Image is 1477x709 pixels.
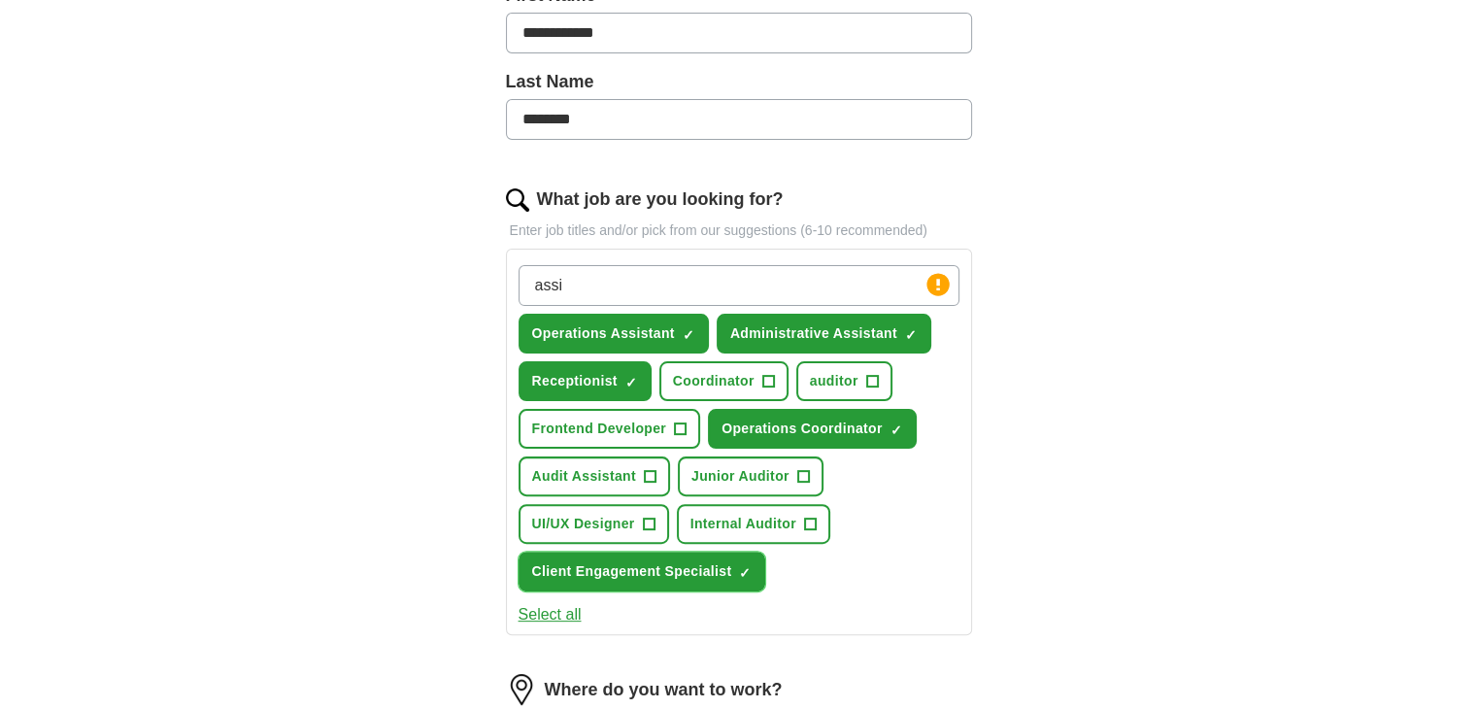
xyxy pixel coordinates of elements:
[691,466,789,487] span: Junior Auditor
[532,561,732,582] span: Client Engagement Specialist
[506,220,972,241] p: Enter job titles and/or pick from our suggestions (6-10 recommended)
[519,456,670,496] button: Audit Assistant
[519,603,582,626] button: Select all
[890,422,902,438] span: ✓
[532,419,667,439] span: Frontend Developer
[678,456,823,496] button: Junior Auditor
[810,371,858,391] span: auditor
[506,674,537,705] img: location.png
[532,371,618,391] span: Receptionist
[519,361,652,401] button: Receptionist✓
[519,552,766,591] button: Client Engagement Specialist✓
[532,466,636,487] span: Audit Assistant
[722,419,883,439] span: Operations Coordinator
[690,514,796,534] span: Internal Auditor
[519,314,709,354] button: Operations Assistant✓
[677,504,830,544] button: Internal Auditor
[625,375,637,390] span: ✓
[532,323,675,344] span: Operations Assistant
[519,265,959,306] input: Type a job title and press enter
[519,504,669,544] button: UI/UX Designer
[717,314,931,354] button: Administrative Assistant✓
[537,186,784,213] label: What job are you looking for?
[506,69,972,95] label: Last Name
[683,327,694,343] span: ✓
[545,677,783,703] label: Where do you want to work?
[659,361,789,401] button: Coordinator
[506,188,529,212] img: search.png
[532,514,635,534] span: UI/UX Designer
[730,323,897,344] span: Administrative Assistant
[796,361,892,401] button: auditor
[708,409,917,449] button: Operations Coordinator✓
[739,565,751,581] span: ✓
[673,371,755,391] span: Coordinator
[519,409,701,449] button: Frontend Developer
[905,327,917,343] span: ✓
